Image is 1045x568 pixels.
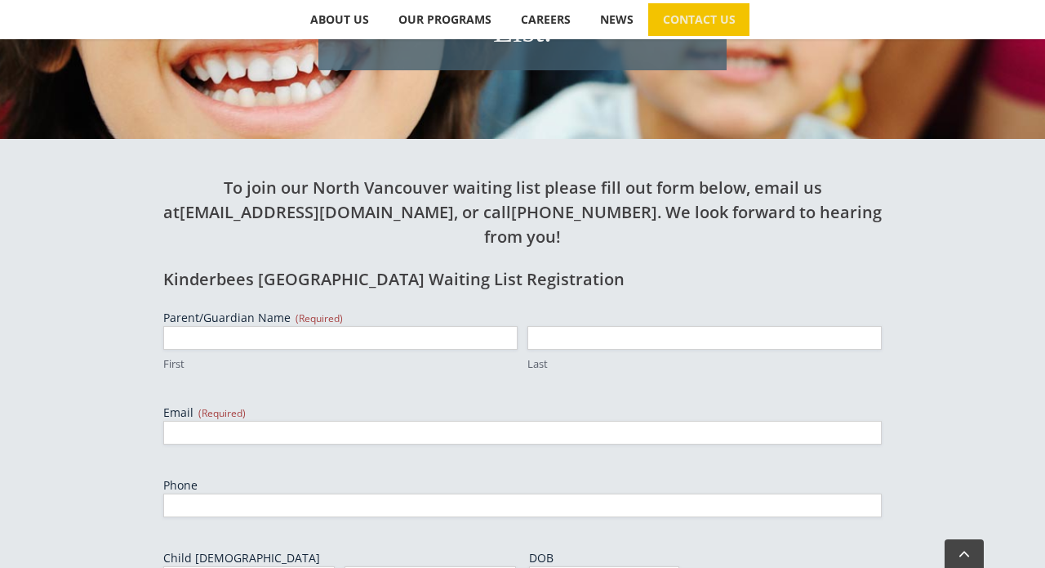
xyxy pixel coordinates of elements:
legend: Parent/Guardian Name [163,310,343,326]
span: NEWS [600,14,634,25]
span: OUR PROGRAMS [398,14,491,25]
span: ABOUT US [310,14,369,25]
h2: Kinderbees [GEOGRAPHIC_DATA] Waiting List Registration [163,267,882,292]
legend: Child [DEMOGRAPHIC_DATA] [163,550,320,566]
label: DOB [529,550,882,566]
label: First [163,356,518,372]
span: CAREERS [521,14,571,25]
a: ABOUT US [296,3,383,36]
a: CAREERS [506,3,585,36]
span: CONTACT US [663,14,736,25]
a: [EMAIL_ADDRESS][DOMAIN_NAME] [180,201,454,223]
a: [PHONE_NUMBER] [511,201,657,223]
label: Last [527,356,882,372]
span: (Required) [296,311,343,325]
a: NEWS [585,3,647,36]
a: OUR PROGRAMS [384,3,505,36]
h2: To join our North Vancouver waiting list please fill out form below, email us at , or call . We l... [163,176,882,249]
span: (Required) [198,406,246,420]
label: Phone [163,477,882,494]
label: Email [163,405,882,421]
a: CONTACT US [648,3,749,36]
